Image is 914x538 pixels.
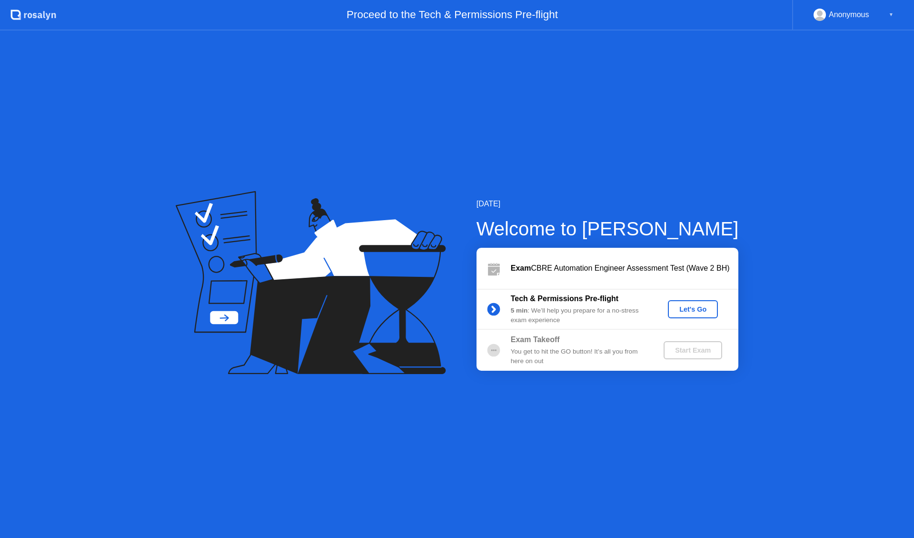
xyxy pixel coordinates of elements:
button: Let's Go [668,300,718,318]
b: Exam [511,264,531,272]
div: You get to hit the GO button! It’s all you from here on out [511,347,648,366]
div: [DATE] [477,198,739,210]
div: Welcome to [PERSON_NAME] [477,214,739,243]
button: Start Exam [664,341,722,359]
div: CBRE Automation Engineer Assessment Test (Wave 2 BH) [511,263,738,274]
div: Anonymous [829,9,869,21]
b: Tech & Permissions Pre-flight [511,294,618,303]
div: Start Exam [667,346,718,354]
div: Let's Go [672,305,714,313]
div: ▼ [889,9,894,21]
b: 5 min [511,307,528,314]
b: Exam Takeoff [511,335,560,344]
div: : We’ll help you prepare for a no-stress exam experience [511,306,648,325]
